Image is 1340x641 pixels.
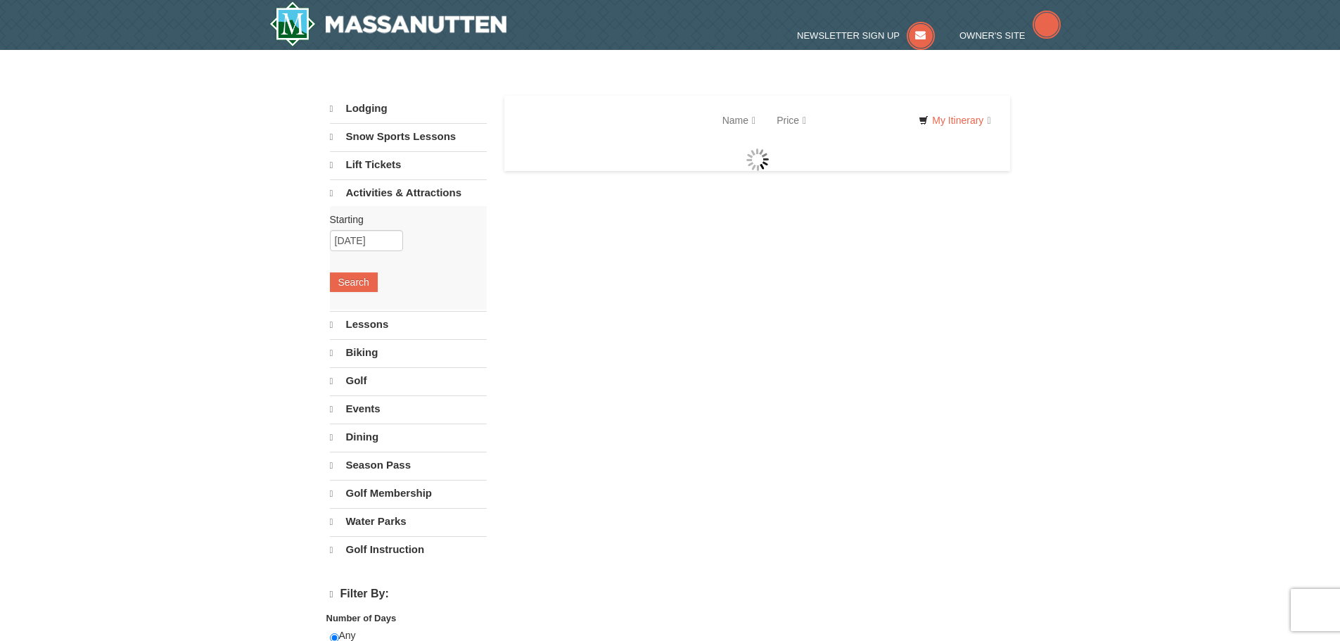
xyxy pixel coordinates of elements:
[797,30,935,41] a: Newsletter Sign Up
[330,395,487,422] a: Events
[712,106,766,134] a: Name
[330,311,487,338] a: Lessons
[330,212,476,227] label: Starting
[330,588,487,601] h4: Filter By:
[797,30,900,41] span: Newsletter Sign Up
[330,367,487,394] a: Golf
[330,339,487,366] a: Biking
[959,30,1061,41] a: Owner's Site
[766,106,817,134] a: Price
[269,1,507,46] a: Massanutten Resort
[330,480,487,507] a: Golf Membership
[269,1,507,46] img: Massanutten Resort Logo
[746,148,769,171] img: wait gif
[330,508,487,535] a: Water Parks
[326,613,397,623] strong: Number of Days
[330,452,487,478] a: Season Pass
[959,30,1026,41] span: Owner's Site
[910,110,1000,131] a: My Itinerary
[330,272,378,292] button: Search
[330,96,487,122] a: Lodging
[330,151,487,178] a: Lift Tickets
[330,424,487,450] a: Dining
[330,123,487,150] a: Snow Sports Lessons
[330,536,487,563] a: Golf Instruction
[330,179,487,206] a: Activities & Attractions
